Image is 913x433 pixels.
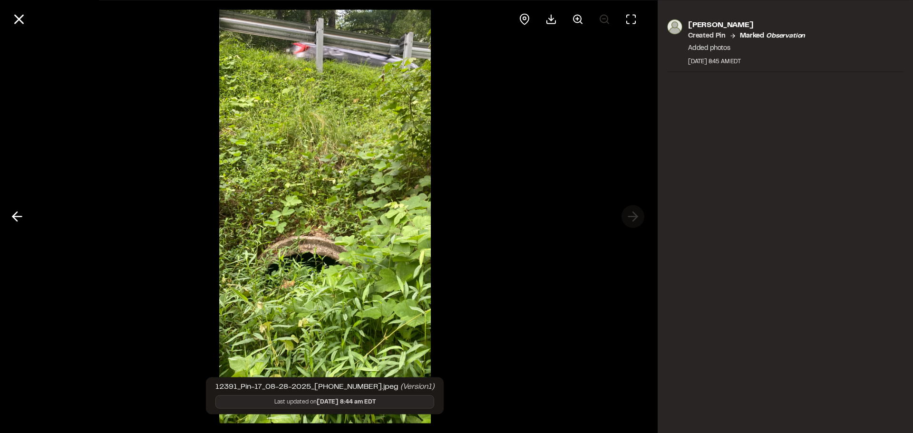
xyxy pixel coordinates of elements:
button: Toggle Fullscreen [620,8,642,30]
button: Previous photo [6,205,29,228]
div: View pin on map [513,8,536,30]
p: Created Pin [688,30,726,41]
p: [PERSON_NAME] [688,19,805,30]
button: Zoom in [566,8,589,30]
em: observation [766,33,805,38]
div: [DATE] 8:45 AM EDT [688,57,805,66]
img: photo [667,19,682,34]
p: Added photos [688,43,805,53]
p: Marked [740,30,805,41]
button: Close modal [8,8,30,30]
